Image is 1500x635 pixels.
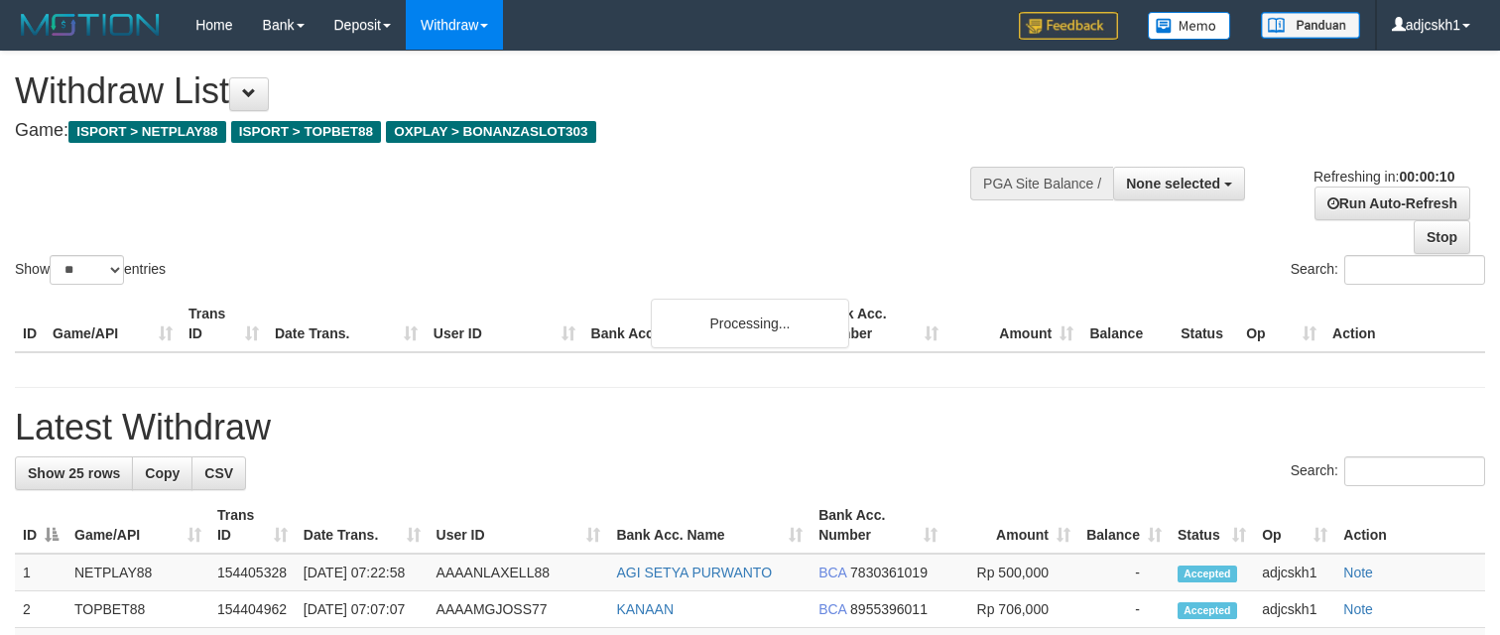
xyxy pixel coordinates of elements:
span: Copy 7830361019 to clipboard [850,565,928,580]
div: Processing... [651,299,849,348]
td: 154405328 [209,554,296,591]
span: Show 25 rows [28,465,120,481]
td: Rp 500,000 [945,554,1078,591]
th: Op [1238,296,1324,352]
strong: 00:00:10 [1399,169,1454,185]
img: Feedback.jpg [1019,12,1118,40]
span: Copy [145,465,180,481]
td: - [1078,591,1170,628]
div: PGA Site Balance / [970,167,1113,200]
td: Rp 706,000 [945,591,1078,628]
td: [DATE] 07:22:58 [296,554,429,591]
a: Note [1343,565,1373,580]
label: Search: [1291,255,1485,285]
th: Bank Acc. Number: activate to sort column ascending [811,497,945,554]
th: Op: activate to sort column ascending [1254,497,1335,554]
td: 1 [15,554,66,591]
th: Bank Acc. Name [583,296,812,352]
h1: Latest Withdraw [15,408,1485,447]
th: Balance [1081,296,1173,352]
input: Search: [1344,255,1485,285]
img: Button%20Memo.svg [1148,12,1231,40]
th: ID [15,296,45,352]
th: Amount: activate to sort column ascending [945,497,1078,554]
th: Action [1335,497,1485,554]
th: Game/API: activate to sort column ascending [66,497,209,554]
a: Show 25 rows [15,456,133,490]
th: Bank Acc. Number [812,296,946,352]
a: Copy [132,456,192,490]
th: Balance: activate to sort column ascending [1078,497,1170,554]
span: Accepted [1178,566,1237,582]
th: Date Trans. [267,296,426,352]
a: KANAAN [616,601,674,617]
td: 2 [15,591,66,628]
td: AAAANLAXELL88 [429,554,609,591]
td: [DATE] 07:07:07 [296,591,429,628]
label: Search: [1291,456,1485,486]
label: Show entries [15,255,166,285]
select: Showentries [50,255,124,285]
th: Action [1324,296,1485,352]
h1: Withdraw List [15,71,980,111]
a: Note [1343,601,1373,617]
a: Stop [1414,220,1470,254]
th: User ID: activate to sort column ascending [429,497,609,554]
th: Amount [946,296,1081,352]
th: User ID [426,296,583,352]
button: None selected [1113,167,1245,200]
span: ISPORT > NETPLAY88 [68,121,226,143]
span: BCA [818,565,846,580]
span: CSV [204,465,233,481]
th: Bank Acc. Name: activate to sort column ascending [608,497,811,554]
span: Accepted [1178,602,1237,619]
img: panduan.png [1261,12,1360,39]
span: Copy 8955396011 to clipboard [850,601,928,617]
span: BCA [818,601,846,617]
th: ID: activate to sort column descending [15,497,66,554]
th: Trans ID [181,296,267,352]
h4: Game: [15,121,980,141]
th: Trans ID: activate to sort column ascending [209,497,296,554]
td: NETPLAY88 [66,554,209,591]
input: Search: [1344,456,1485,486]
img: MOTION_logo.png [15,10,166,40]
span: None selected [1126,176,1220,191]
span: Refreshing in: [1313,169,1454,185]
a: Run Auto-Refresh [1314,187,1470,220]
td: adjcskh1 [1254,591,1335,628]
span: OXPLAY > BONANZASLOT303 [386,121,596,143]
td: TOPBET88 [66,591,209,628]
th: Game/API [45,296,181,352]
td: adjcskh1 [1254,554,1335,591]
th: Date Trans.: activate to sort column ascending [296,497,429,554]
th: Status: activate to sort column ascending [1170,497,1254,554]
span: ISPORT > TOPBET88 [231,121,381,143]
td: 154404962 [209,591,296,628]
td: AAAAMGJOSS77 [429,591,609,628]
a: CSV [191,456,246,490]
th: Status [1173,296,1238,352]
a: AGI SETYA PURWANTO [616,565,772,580]
td: - [1078,554,1170,591]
